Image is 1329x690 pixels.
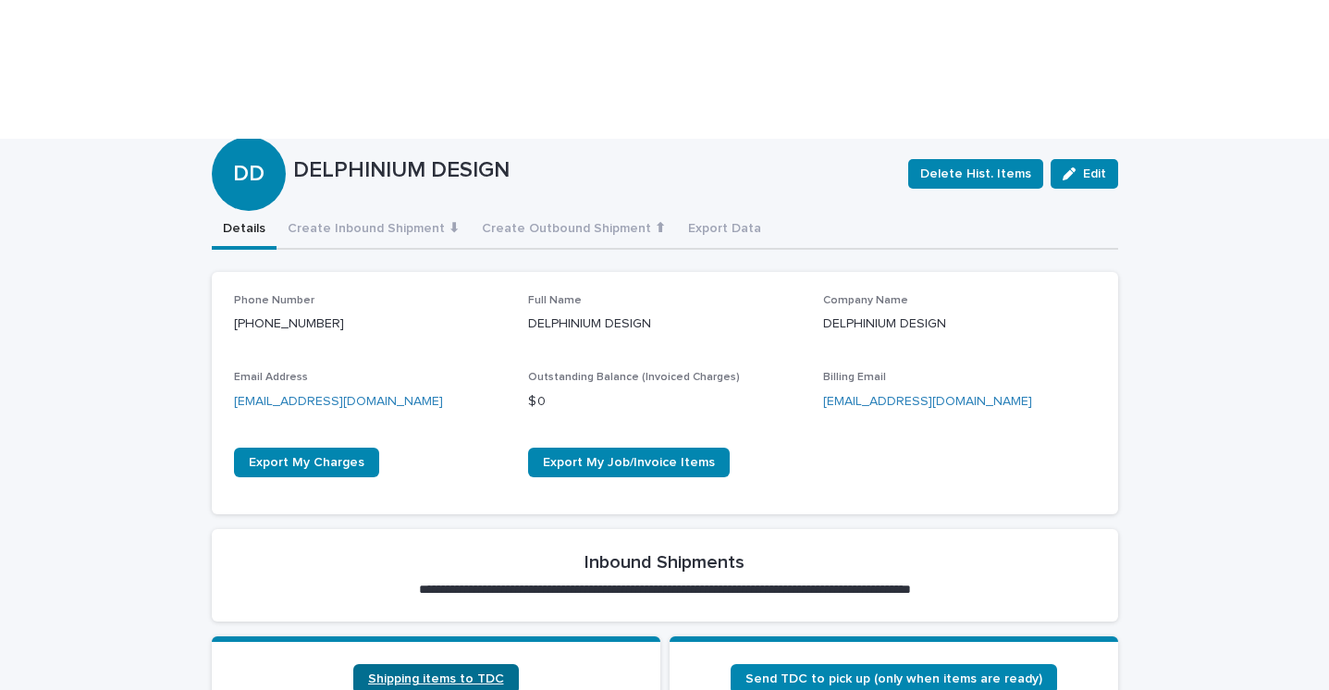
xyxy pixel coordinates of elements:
p: $ 0 [528,392,801,412]
button: Delete Hist. Items [908,159,1043,189]
span: Export My Job/Invoice Items [543,456,715,469]
button: Export Data [677,211,772,250]
span: Export My Charges [249,456,364,469]
span: Company Name [823,295,908,306]
span: Email Address [234,372,308,383]
p: DELPHINIUM DESIGN [528,314,801,334]
span: Phone Number [234,295,314,306]
button: Details [212,211,277,250]
h2: Inbound Shipments [585,551,744,573]
a: Export My Job/Invoice Items [528,448,730,477]
a: [EMAIL_ADDRESS][DOMAIN_NAME] [823,395,1032,408]
span: Send TDC to pick up (only when items are ready) [745,672,1042,685]
button: Create Outbound Shipment ⬆ [471,211,677,250]
button: Create Inbound Shipment ⬇ [277,211,471,250]
span: Full Name [528,295,582,306]
p: DELPHINIUM DESIGN [293,157,893,184]
span: Billing Email [823,372,886,383]
a: Export My Charges [234,448,379,477]
span: Shipping items to TDC [368,672,504,685]
a: [EMAIL_ADDRESS][DOMAIN_NAME] [234,395,443,408]
p: DELPHINIUM DESIGN [823,314,1096,334]
div: DD [212,87,286,188]
button: Edit [1051,159,1118,189]
a: [PHONE_NUMBER] [234,317,344,330]
span: Delete Hist. Items [920,165,1031,183]
span: Edit [1083,167,1106,180]
span: Outstanding Balance (Invoiced Charges) [528,372,740,383]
